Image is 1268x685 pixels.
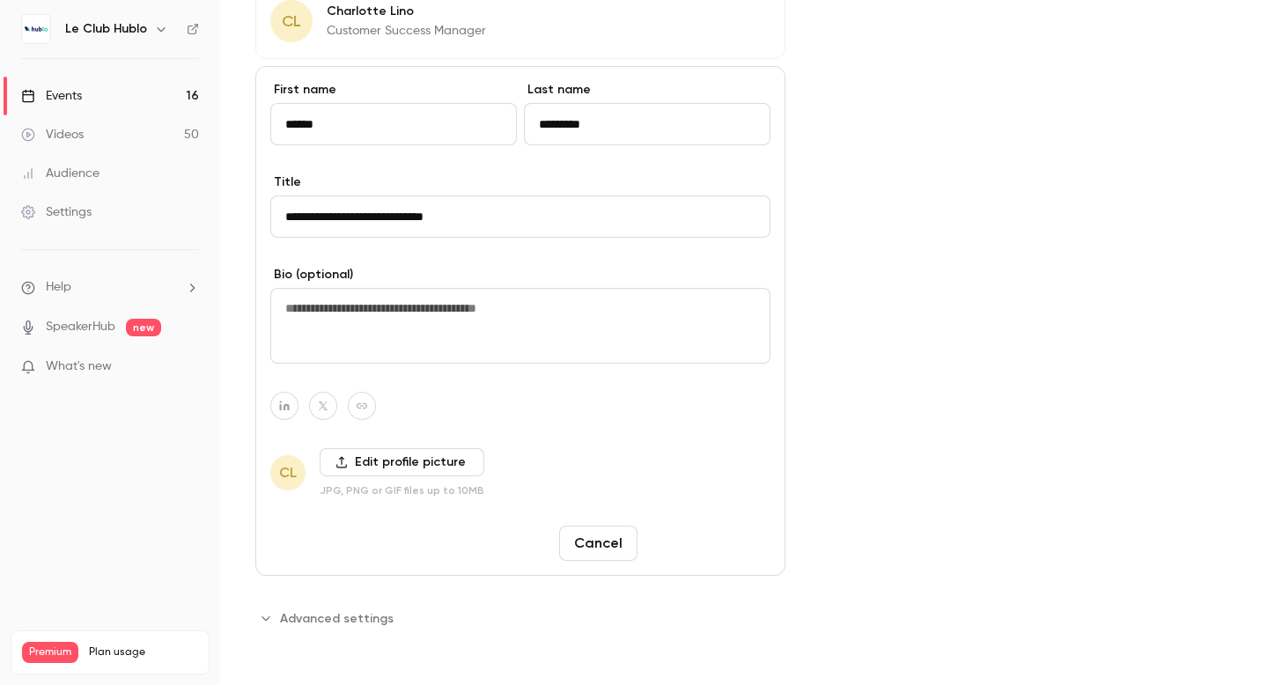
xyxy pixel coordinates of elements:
span: CL [279,462,297,483]
label: Last name [524,81,770,99]
button: Cancel [559,526,638,561]
p: Charlotte Lino [327,3,486,20]
p: JPG, PNG or GIF files up to 10MB [320,483,484,497]
section: Advanced settings [255,604,785,632]
h6: Le Club Hublo [65,20,147,38]
span: Advanced settings [280,609,394,628]
button: Save changes [645,526,770,561]
span: Premium [22,642,78,663]
p: Customer Success Manager [327,22,486,40]
span: Plan usage [89,645,198,659]
div: Events [21,87,82,105]
span: Help [46,278,71,297]
span: new [126,319,161,336]
img: Le Club Hublo [22,15,50,43]
div: Audience [21,165,100,182]
label: Edit profile picture [320,448,484,476]
li: help-dropdown-opener [21,278,199,297]
div: Videos [21,126,84,144]
span: CL [282,10,301,33]
label: First name [270,81,517,99]
iframe: Noticeable Trigger [178,359,199,375]
span: What's new [46,357,112,376]
a: SpeakerHub [46,318,115,336]
label: Title [270,173,770,191]
div: Settings [21,203,92,221]
label: Bio (optional) [270,266,770,284]
button: Advanced settings [255,604,404,632]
